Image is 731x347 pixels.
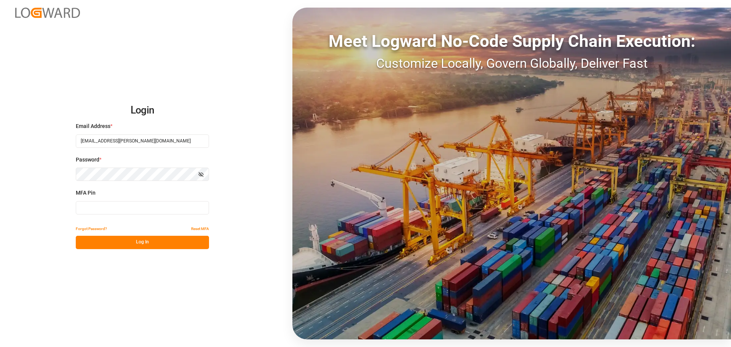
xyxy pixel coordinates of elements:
button: Log In [76,236,209,249]
img: Logward_new_orange.png [15,8,80,18]
span: MFA Pin [76,189,96,197]
button: Reset MFA [191,222,209,236]
div: Meet Logward No-Code Supply Chain Execution: [292,29,731,54]
span: Email Address [76,122,110,130]
span: Password [76,156,99,164]
div: Customize Locally, Govern Globally, Deliver Fast [292,54,731,73]
button: Forgot Password? [76,222,107,236]
input: Enter your email [76,134,209,148]
h2: Login [76,98,209,123]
